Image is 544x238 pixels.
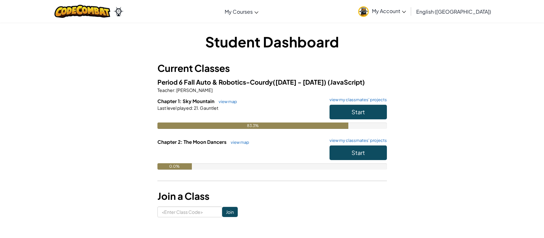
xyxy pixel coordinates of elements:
img: CodeCombat logo [54,5,110,18]
a: view my classmates' projects [326,98,387,102]
a: My Account [355,1,409,21]
span: Start [352,149,365,156]
input: Join [222,207,238,217]
h3: Join a Class [157,189,387,203]
span: Period 6 Fall Auto & Robotics-Courdy([DATE] - [DATE]) [157,78,328,86]
img: Ozaria [113,7,124,16]
span: Gauntlet [199,105,218,111]
div: 0.0% [157,163,192,170]
span: My Account [372,8,406,14]
a: view my classmates' projects [326,138,387,143]
span: Start [352,108,365,115]
a: view map [215,99,237,104]
span: Chapter 1: Sky Mountain [157,98,215,104]
span: (JavaScript) [328,78,365,86]
div: 83.3% [157,122,349,129]
span: [PERSON_NAME] [176,87,213,93]
a: English ([GEOGRAPHIC_DATA]) [413,3,494,20]
h1: Student Dashboard [157,32,387,52]
input: <Enter Class Code> [157,206,222,217]
a: view map [228,140,249,145]
span: : [174,87,176,93]
span: Last level played [157,105,192,111]
span: : [192,105,193,111]
span: English ([GEOGRAPHIC_DATA]) [416,8,491,15]
button: Start [330,105,387,119]
h3: Current Classes [157,61,387,75]
a: My Courses [221,3,262,20]
span: 21. [193,105,199,111]
span: Chapter 2: The Moon Dancers [157,139,228,145]
span: Teacher [157,87,174,93]
span: My Courses [225,8,253,15]
img: avatar [358,6,369,17]
button: Start [330,145,387,160]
